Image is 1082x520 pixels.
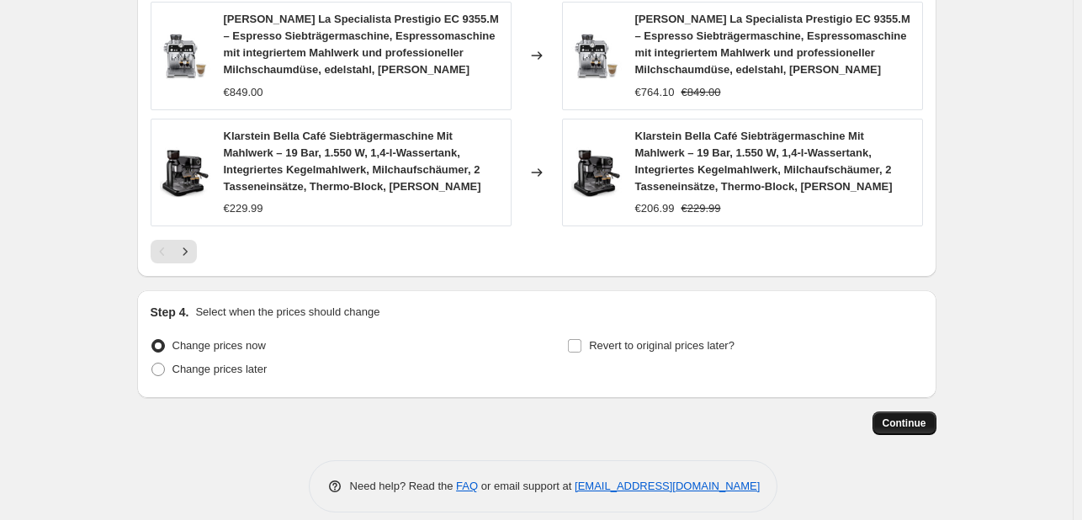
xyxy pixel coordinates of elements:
span: Klarstein Bella Café Siebträgermaschine Mit Mahlwerk – 19 Bar, 1.550 W, 1,4-l-Wassertank, Integri... [224,130,481,193]
h2: Step 4. [151,304,189,321]
img: 71Djm5XN63L_80x.jpg [160,30,210,81]
span: [PERSON_NAME] La Specialista Prestigio EC 9355.M – Espresso Siebträgermaschine, Espressomaschine ... [224,13,499,76]
span: Continue [883,417,926,430]
span: Change prices now [172,339,266,352]
span: Revert to original prices later? [589,339,735,352]
strike: €849.00 [682,84,721,101]
button: Next [173,240,197,263]
span: Need help? Read the [350,480,457,492]
img: 71kkPhzeofL_80x.jpg [160,147,210,198]
p: Select when the prices should change [195,304,379,321]
span: Change prices later [172,363,268,375]
div: €206.99 [635,200,675,217]
span: [PERSON_NAME] La Specialista Prestigio EC 9355.M – Espresso Siebträgermaschine, Espressomaschine ... [635,13,910,76]
img: 71kkPhzeofL_80x.jpg [571,147,622,198]
a: [EMAIL_ADDRESS][DOMAIN_NAME] [575,480,760,492]
span: Klarstein Bella Café Siebträgermaschine Mit Mahlwerk – 19 Bar, 1.550 W, 1,4-l-Wassertank, Integri... [635,130,893,193]
nav: Pagination [151,240,197,263]
span: or email support at [478,480,575,492]
button: Continue [872,411,936,435]
strike: €229.99 [682,200,721,217]
div: €229.99 [224,200,263,217]
a: FAQ [456,480,478,492]
img: 71Djm5XN63L_80x.jpg [571,30,622,81]
div: €849.00 [224,84,263,101]
div: €764.10 [635,84,675,101]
